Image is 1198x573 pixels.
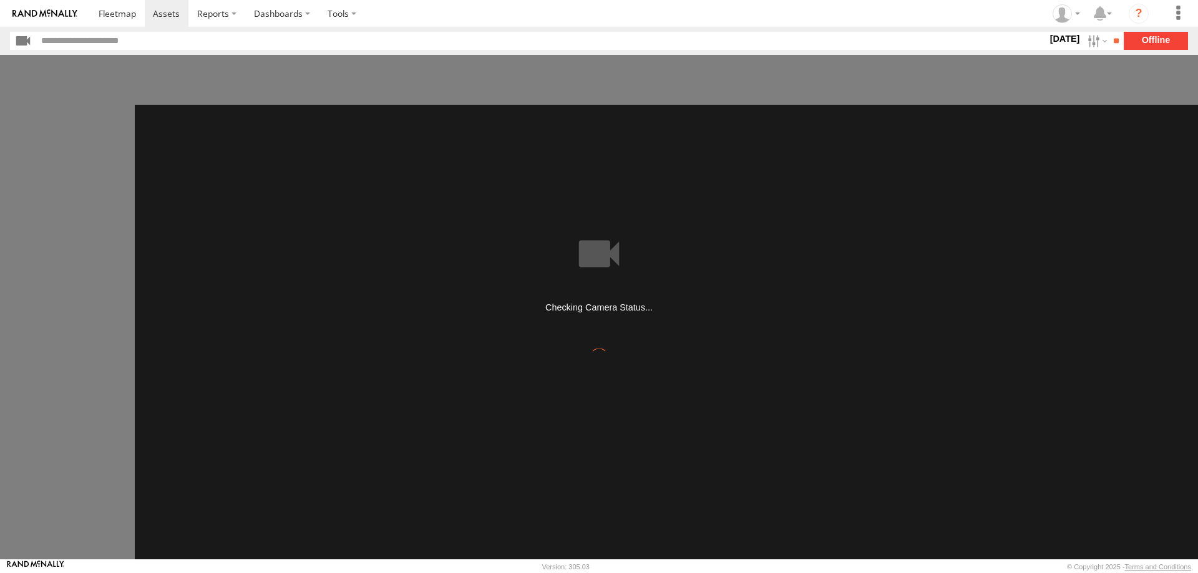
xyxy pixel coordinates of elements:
[542,563,590,571] div: Version: 305.03
[12,9,77,18] img: rand-logo.svg
[1125,563,1191,571] a: Terms and Conditions
[1129,4,1149,24] i: ?
[1047,32,1082,46] label: [DATE]
[1083,32,1109,50] label: Search Filter Options
[1048,4,1084,23] div: Randy Yohe
[1067,563,1191,571] div: © Copyright 2025 -
[7,561,64,573] a: Visit our Website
